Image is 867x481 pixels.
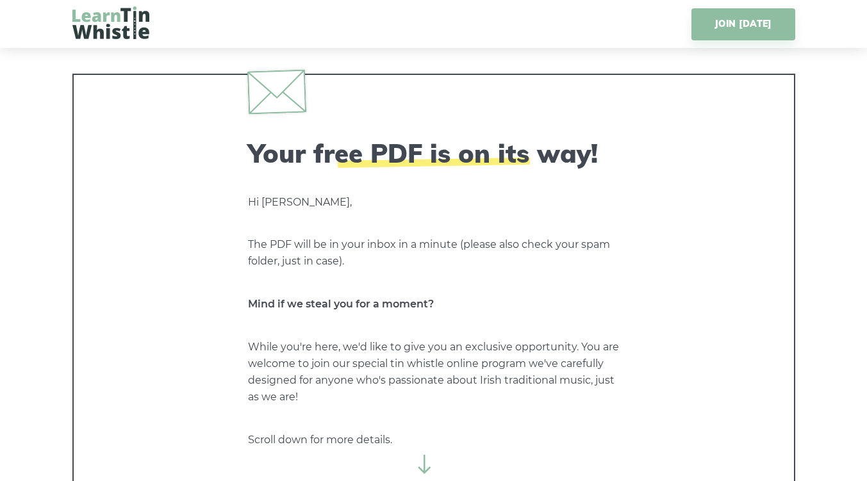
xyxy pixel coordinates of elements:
[248,194,620,211] p: Hi [PERSON_NAME],
[691,8,795,40] a: JOIN [DATE]
[72,6,149,39] img: LearnTinWhistle.com
[248,236,620,270] p: The PDF will be in your inbox in a minute (please also check your spam folder, just in case).
[248,298,434,310] strong: Mind if we steal you for a moment?
[248,432,620,448] p: Scroll down for more details.
[248,138,620,168] h2: Your free PDF is on its way!
[247,69,306,114] img: envelope.svg
[248,339,620,405] p: While you're here, we'd like to give you an exclusive opportunity. You are welcome to join our sp...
